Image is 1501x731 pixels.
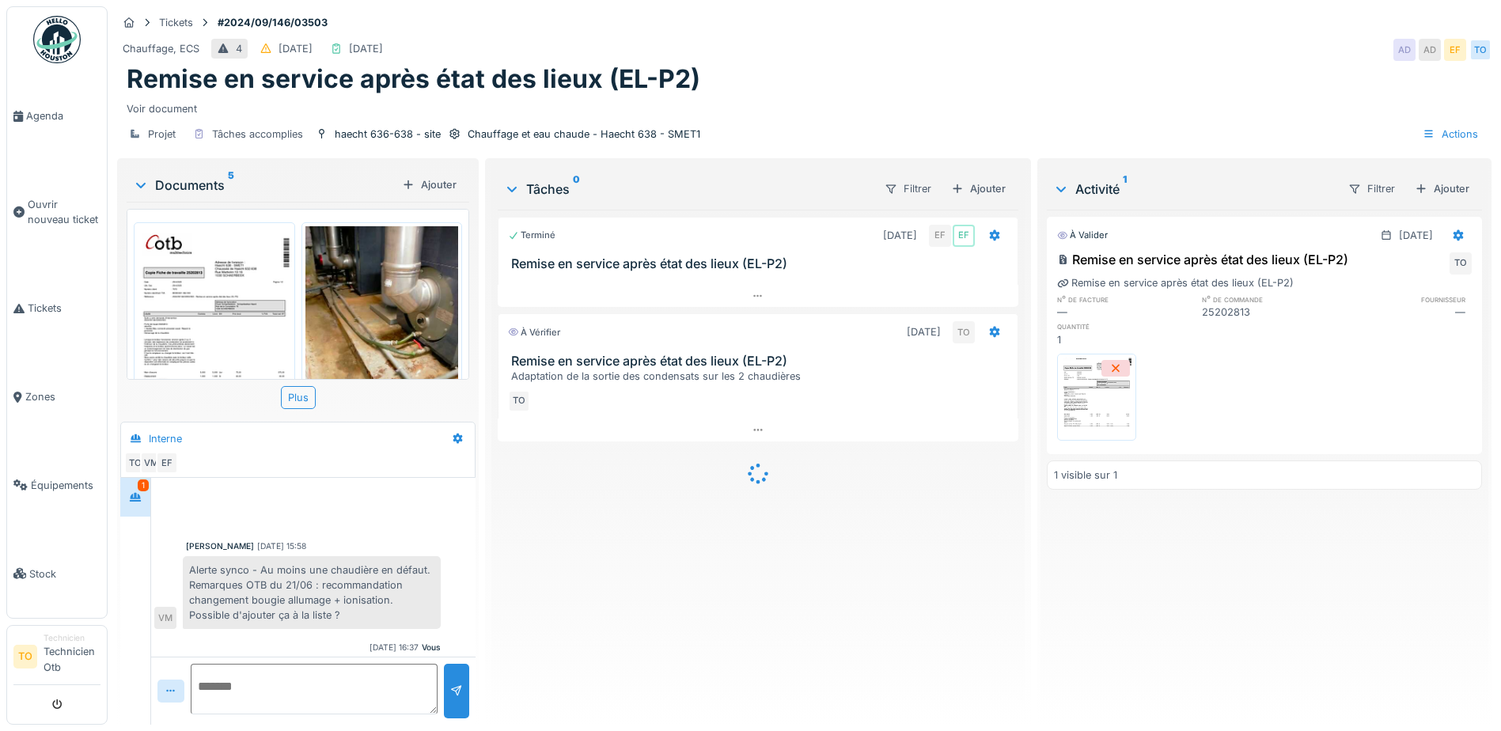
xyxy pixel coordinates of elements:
[149,431,182,446] div: Interne
[953,225,975,247] div: EF
[211,15,334,30] strong: #2024/09/146/03503
[929,225,951,247] div: EF
[1337,305,1472,320] div: —
[1444,39,1466,61] div: EF
[1057,275,1294,290] div: Remise en service après état des lieux (EL-P2)
[154,607,176,629] div: VM
[1450,252,1472,275] div: TO
[1057,321,1192,331] h6: quantité
[573,180,580,199] sup: 0
[183,556,441,630] div: Alerte synco - Au moins une chaudière en défaut. Remarques OTB du 21/06 : recommandation changeme...
[7,264,107,353] a: Tickets
[508,390,530,412] div: TO
[123,41,199,56] div: Chauffage, ECS
[7,529,107,618] a: Stock
[257,540,306,552] div: [DATE] 15:58
[1416,123,1485,146] div: Actions
[281,386,316,409] div: Plus
[127,95,1482,116] div: Voir document
[1469,39,1492,61] div: TO
[138,226,291,443] img: qeakmqbz8plg4jzdgokj2s6iwsmc
[396,174,463,195] div: Ajouter
[1399,228,1433,243] div: [DATE]
[883,228,917,243] div: [DATE]
[1202,305,1336,320] div: 25202813
[1337,294,1472,305] h6: fournisseur
[44,632,100,681] li: Technicien Otb
[186,540,254,552] div: [PERSON_NAME]
[31,478,100,493] span: Équipements
[13,632,100,685] a: TO TechnicienTechnicien Otb
[44,632,100,644] div: Technicien
[877,177,938,200] div: Filtrer
[1123,180,1127,199] sup: 1
[7,72,107,161] a: Agenda
[33,16,81,63] img: Badge_color-CXgf-gQk.svg
[1057,305,1192,320] div: —
[26,108,100,123] span: Agenda
[1408,178,1476,199] div: Ajouter
[7,441,107,529] a: Équipements
[28,301,100,316] span: Tickets
[236,41,242,56] div: 4
[945,178,1012,199] div: Ajouter
[1341,177,1402,200] div: Filtrer
[7,161,107,264] a: Ouvrir nouveau ticket
[1054,468,1117,483] div: 1 visible sur 1
[508,326,560,339] div: À vérifier
[1057,332,1192,347] div: 1
[28,197,100,227] span: Ouvrir nouveau ticket
[468,127,700,142] div: Chauffage et eau chaude - Haecht 638 - SMET1
[907,324,941,339] div: [DATE]
[1053,180,1335,199] div: Activité
[953,321,975,343] div: TO
[1393,39,1416,61] div: AD
[127,64,700,94] h1: Remise en service après état des lieux (EL-P2)
[511,256,1011,271] h3: Remise en service après état des lieux (EL-P2)
[140,452,162,474] div: VM
[228,176,234,195] sup: 5
[138,479,149,491] div: 1
[1419,39,1441,61] div: AD
[335,127,441,142] div: haecht 636-638 - site
[7,353,107,441] a: Zones
[349,41,383,56] div: [DATE]
[13,645,37,669] li: TO
[504,180,871,199] div: Tâches
[279,41,313,56] div: [DATE]
[156,452,178,474] div: EF
[212,127,303,142] div: Tâches accomplies
[29,566,100,581] span: Stock
[1057,229,1108,242] div: À valider
[508,229,555,242] div: Terminé
[133,176,396,195] div: Documents
[148,127,176,142] div: Projet
[1057,250,1348,269] div: Remise en service après état des lieux (EL-P2)
[305,226,459,430] img: 8to44ielhos9q3pwsyiehjlxxy94
[1061,358,1132,437] img: qeakmqbz8plg4jzdgokj2s6iwsmc
[511,369,1011,384] div: Adaptation de la sortie des condensats sur les 2 chaudières
[159,15,193,30] div: Tickets
[511,354,1011,369] h3: Remise en service après état des lieux (EL-P2)
[1202,294,1336,305] h6: n° de commande
[124,452,146,474] div: TO
[25,389,100,404] span: Zones
[370,642,419,653] div: [DATE] 16:37
[1057,294,1192,305] h6: n° de facture
[422,642,441,653] div: Vous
